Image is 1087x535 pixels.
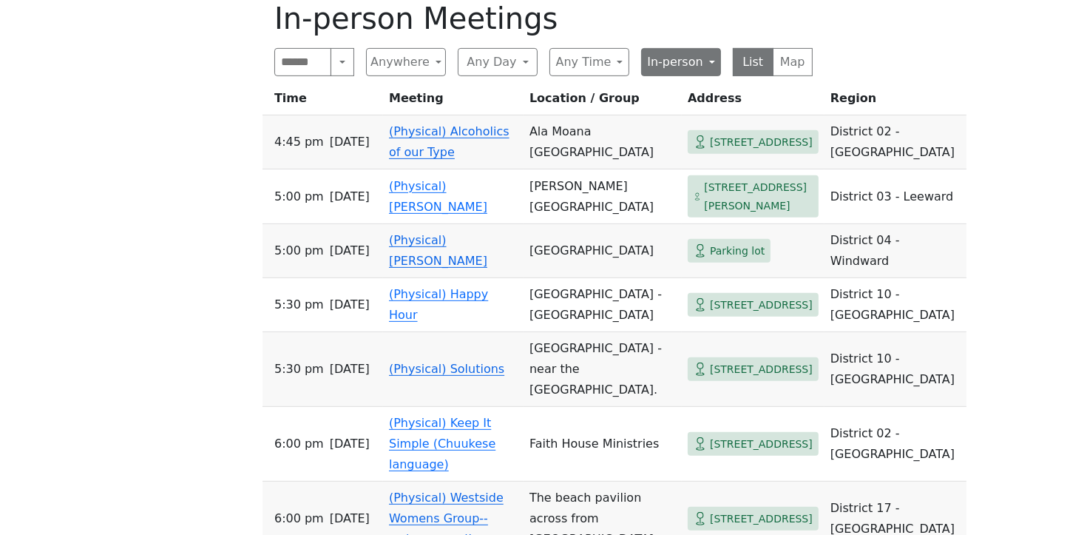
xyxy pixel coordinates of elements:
span: [DATE] [330,508,370,529]
a: (Physical) [PERSON_NAME] [389,233,487,268]
td: District 02 - [GEOGRAPHIC_DATA] [824,407,966,482]
span: 4:45 PM [274,132,324,152]
h1: In-person Meetings [274,1,813,36]
a: (Physical) [PERSON_NAME] [389,179,487,214]
td: District 03 - Leeward [824,169,966,224]
span: [DATE] [330,132,370,152]
span: [STREET_ADDRESS] [710,510,813,528]
td: [GEOGRAPHIC_DATA] - near the [GEOGRAPHIC_DATA]. [524,332,682,407]
th: Meeting [383,88,524,115]
a: (Physical) Keep It Simple (Chuukese language) [389,416,495,471]
span: 6:00 PM [274,508,324,529]
td: [GEOGRAPHIC_DATA] - [GEOGRAPHIC_DATA] [524,278,682,332]
button: Map [773,48,813,76]
span: [STREET_ADDRESS][PERSON_NAME] [704,178,813,215]
span: [DATE] [330,359,370,380]
span: 5:30 PM [274,359,324,380]
span: [STREET_ADDRESS] [710,133,813,152]
th: Location / Group [524,88,682,115]
span: 5:00 PM [274,240,324,261]
button: Any Time [549,48,629,76]
span: [DATE] [330,295,370,315]
span: [DATE] [330,240,370,261]
span: [STREET_ADDRESS] [710,360,813,379]
td: District 02 - [GEOGRAPHIC_DATA] [824,115,966,169]
td: Faith House Ministries [524,407,682,482]
td: District 10 - [GEOGRAPHIC_DATA] [824,278,966,332]
td: [PERSON_NAME][GEOGRAPHIC_DATA] [524,169,682,224]
th: Time [263,88,383,115]
button: Search [331,48,354,76]
td: Ala Moana [GEOGRAPHIC_DATA] [524,115,682,169]
th: Region [824,88,966,115]
span: Parking lot [710,242,765,260]
input: Search [274,48,331,76]
span: 6:00 PM [274,434,324,454]
span: [STREET_ADDRESS] [710,296,813,314]
td: District 10 - [GEOGRAPHIC_DATA] [824,332,966,407]
a: (Physical) Solutions [389,362,504,376]
td: [GEOGRAPHIC_DATA] [524,224,682,278]
th: Address [682,88,824,115]
button: Any Day [458,48,538,76]
span: 5:30 PM [274,295,324,315]
a: (Physical) Happy Hour [389,287,488,322]
button: Anywhere [366,48,446,76]
span: [DATE] [330,434,370,454]
span: 5:00 PM [274,186,324,207]
a: (Physical) Alcoholics of our Type [389,124,509,159]
button: In-person [641,48,721,76]
button: List [733,48,773,76]
td: District 04 - Windward [824,224,966,278]
span: [DATE] [330,186,370,207]
span: [STREET_ADDRESS] [710,435,813,454]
